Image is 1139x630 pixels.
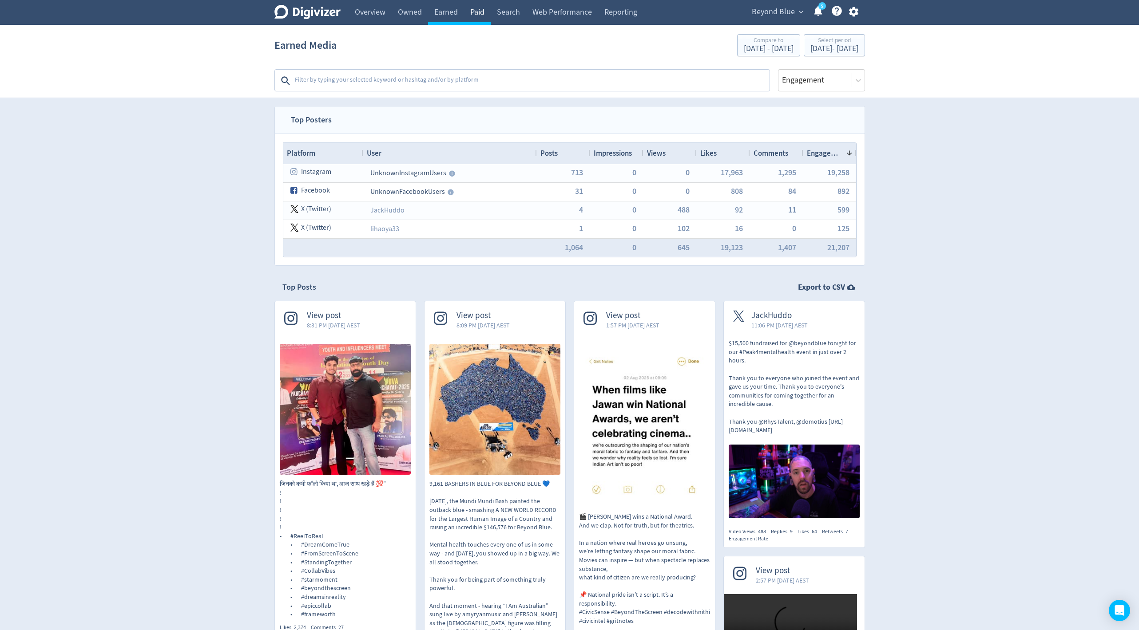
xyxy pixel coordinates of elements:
button: 11 [788,206,796,214]
span: X (Twitter) [301,201,331,218]
span: Comments [754,148,788,158]
button: 16 [735,224,743,232]
button: 0 [632,169,636,177]
button: 0 [632,244,636,252]
button: 713 [571,169,583,177]
svg: facebook [290,186,298,194]
div: Select period [810,37,858,45]
button: Beyond Blue [749,5,806,19]
div: Video Views [729,528,771,535]
button: 102 [678,224,690,232]
button: 0 [632,224,636,232]
button: 1 [579,224,583,232]
span: Likes [700,148,717,158]
span: 17,963 [721,169,743,177]
button: 21,207 [827,244,849,252]
span: 2:57 PM [DATE] AEST [756,576,809,585]
span: Platform [287,148,315,158]
span: View post [606,311,659,321]
span: X (Twitter) [301,219,331,236]
span: 488 [758,528,766,535]
svg: instagram [290,168,298,176]
button: 1,407 [778,244,796,252]
span: 488 [678,206,690,214]
span: Engagement [807,148,842,158]
span: Unknown Facebook Users [370,187,445,196]
span: 808 [731,187,743,195]
span: JackHuddo [751,311,808,321]
span: 84 [788,187,796,195]
div: [DATE] - [DATE] [744,45,794,53]
button: 0 [792,224,796,232]
div: Likes [798,528,822,535]
span: 9 [790,528,793,535]
strong: Export to CSV [798,282,845,293]
p: $15,500 fundraised for @beyondblue tonight for our #Peak4mentalhealth event in just over 2 hours.... [729,339,860,435]
span: Facebook [301,182,330,199]
span: 19,123 [721,244,743,252]
button: 92 [735,206,743,214]
button: 0 [686,169,690,177]
span: View post [456,311,510,321]
span: Views [647,148,666,158]
span: Beyond Blue [752,5,795,19]
span: 8:09 PM [DATE] AEST [456,321,510,330]
svg: twitter [290,205,298,213]
div: [DATE] - [DATE] [810,45,858,53]
div: Compare to [744,37,794,45]
img: 9,161 BASHERS IN BLUE FOR BEYOND BLUE 💙 Today, the Mundi Mundi Bash painted the outback blue - sm... [429,344,560,475]
span: User [367,148,381,158]
svg: twitter [290,224,298,232]
div: Engagement Rate [729,535,768,543]
span: 8:31 PM [DATE] AEST [307,321,360,330]
span: expand_more [797,8,805,16]
span: Instagram [301,163,331,181]
span: 64 [812,528,817,535]
span: 1:57 PM [DATE] AEST [606,321,659,330]
span: 0 [632,187,636,195]
div: Replies [771,528,798,535]
button: 0 [686,187,690,195]
span: View post [756,566,809,576]
button: 645 [678,244,690,252]
button: 31 [575,187,583,195]
span: 7 [845,528,848,535]
span: Unknown Instagram Users [370,169,446,177]
button: 892 [837,187,849,195]
a: JackHuddo11:06 PM [DATE] AEST$15,500 fundraised for @beyondblue tonight for our #Peak4mentalhealt... [724,301,865,520]
span: 4 [579,206,583,214]
a: JackHuddo [370,206,405,215]
button: 1,295 [778,169,796,177]
span: Top Posters [283,106,340,134]
button: 19,258 [827,169,849,177]
button: 599 [837,206,849,214]
span: View post [307,311,360,321]
div: Retweets [822,528,853,535]
img: 🎬 Jawan wins a National Award. And we clap. Not for truth, but for theatrics. In a nation where r... [579,344,710,508]
button: Select period[DATE]- [DATE] [804,34,865,56]
span: 11:06 PM [DATE] AEST [751,321,808,330]
button: 125 [837,224,849,232]
button: 0 [632,206,636,214]
button: 1,064 [565,244,583,252]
